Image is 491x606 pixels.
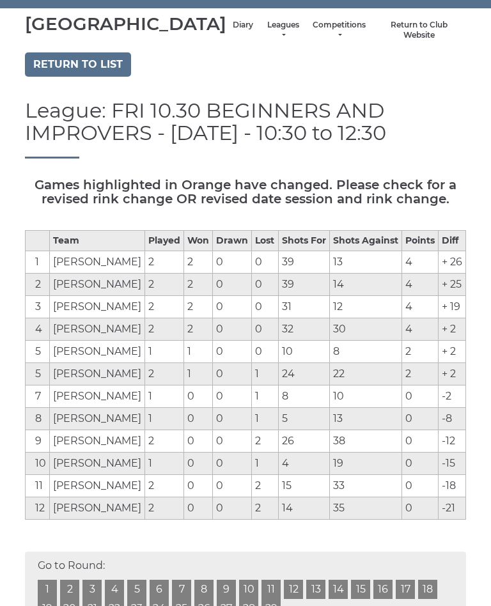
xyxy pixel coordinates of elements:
h5: Games highlighted in Orange have changed. Please check for a revised rink change OR revised date ... [25,178,466,206]
th: Lost [252,231,278,252]
h1: League: FRI 10.30 BEGINNERS AND IMPROVERS - [DATE] - 10:30 to 12:30 [25,100,466,159]
td: 0 [213,297,252,319]
td: 0 [184,453,213,476]
a: 4 [105,580,124,600]
td: 24 [278,364,329,386]
td: 10 [278,341,329,364]
a: 8 [194,580,214,600]
td: -18 [438,476,465,498]
a: 6 [150,580,169,600]
th: Played [145,231,184,252]
th: Points [401,231,438,252]
td: 5 [278,408,329,431]
td: 5 [26,341,50,364]
td: [PERSON_NAME] [50,364,145,386]
td: 2 [26,274,50,297]
td: 1 [145,453,184,476]
a: 14 [329,580,348,600]
td: 4 [401,297,438,319]
td: 0 [401,498,438,520]
td: 2 [184,252,213,274]
a: 10 [239,580,258,600]
td: 10 [329,386,401,408]
td: 4 [278,453,329,476]
td: 1 [184,364,213,386]
td: 1 [145,386,184,408]
a: 15 [351,580,370,600]
td: 0 [184,476,213,498]
td: 2 [401,341,438,364]
th: Shots For [278,231,329,252]
td: 0 [213,498,252,520]
a: Return to Club Website [378,20,460,42]
td: 2 [145,476,184,498]
td: 0 [252,274,278,297]
td: [PERSON_NAME] [50,274,145,297]
td: 2 [252,431,278,453]
a: Diary [233,20,253,31]
td: 0 [401,476,438,498]
th: Shots Against [329,231,401,252]
td: [PERSON_NAME] [50,431,145,453]
td: 4 [401,274,438,297]
td: 3 [26,297,50,319]
a: 11 [261,580,281,600]
th: Team [50,231,145,252]
td: 14 [278,498,329,520]
td: [PERSON_NAME] [50,476,145,498]
td: 12 [26,498,50,520]
td: [PERSON_NAME] [50,319,145,341]
td: 11 [26,476,50,498]
td: 8 [278,386,329,408]
a: Leagues [266,20,300,42]
td: 0 [184,498,213,520]
td: 2 [252,498,278,520]
td: 35 [329,498,401,520]
td: 1 [252,453,278,476]
td: 2 [184,297,213,319]
td: 14 [329,274,401,297]
a: 7 [172,580,191,600]
td: 0 [401,408,438,431]
td: 13 [329,408,401,431]
div: [GEOGRAPHIC_DATA] [25,15,226,35]
td: 7 [26,386,50,408]
td: [PERSON_NAME] [50,453,145,476]
td: -2 [438,386,465,408]
a: 17 [396,580,415,600]
td: + 2 [438,341,465,364]
td: 2 [145,498,184,520]
td: 2 [145,364,184,386]
td: + 2 [438,364,465,386]
td: -8 [438,408,465,431]
td: 1 [184,341,213,364]
a: Competitions [313,20,366,42]
td: 2 [184,319,213,341]
td: 1 [252,386,278,408]
a: 12 [284,580,303,600]
td: 0 [252,252,278,274]
td: 2 [401,364,438,386]
a: 1 [38,580,57,600]
td: 0 [213,341,252,364]
td: 0 [184,408,213,431]
td: 2 [184,274,213,297]
th: Drawn [213,231,252,252]
td: 1 [252,364,278,386]
td: 10 [26,453,50,476]
td: 2 [145,274,184,297]
a: 18 [418,580,437,600]
td: 0 [213,453,252,476]
td: 30 [329,319,401,341]
td: + 26 [438,252,465,274]
td: 1 [145,408,184,431]
td: [PERSON_NAME] [50,341,145,364]
td: 0 [401,386,438,408]
td: 0 [252,319,278,341]
td: 15 [278,476,329,498]
td: 32 [278,319,329,341]
td: 9 [26,431,50,453]
td: 4 [401,252,438,274]
td: 19 [329,453,401,476]
td: 0 [401,453,438,476]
